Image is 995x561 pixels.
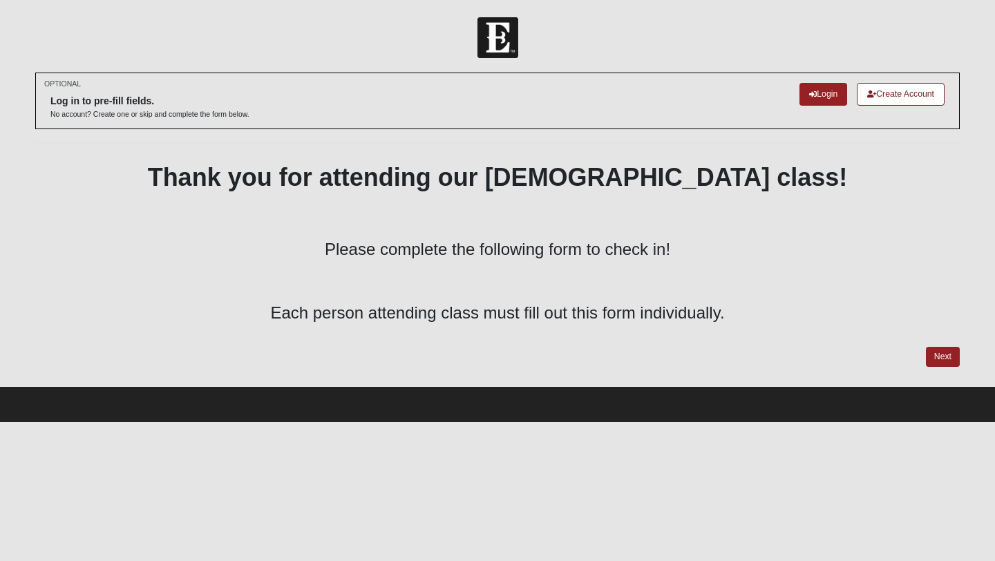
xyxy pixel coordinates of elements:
b: Thank you for attending our [DEMOGRAPHIC_DATA] class! [148,163,848,191]
span: Each person attending class must fill out this form individually. [270,303,724,322]
a: Create Account [857,83,945,106]
p: No account? Create one or skip and complete the form below. [50,109,249,120]
span: Please complete the following form to check in! [325,240,670,258]
small: OPTIONAL [44,79,81,89]
a: Next [926,347,960,367]
a: Login [799,83,847,106]
h6: Log in to pre-fill fields. [50,95,249,107]
img: Church of Eleven22 Logo [477,17,518,58]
